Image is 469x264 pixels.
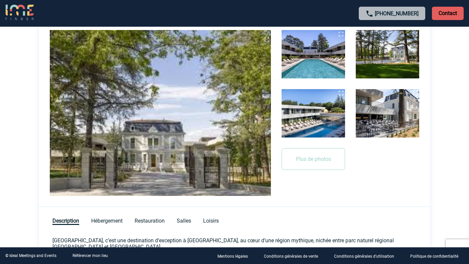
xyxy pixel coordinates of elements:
a: Politique de confidentialité [405,253,469,259]
img: call-24-px.png [365,10,373,18]
span: Description [52,218,79,225]
div: © Ideal Meetings and Events [5,253,56,258]
a: [PHONE_NUMBER] [375,10,419,17]
p: Contact [432,7,464,20]
span: Salles [177,218,191,224]
span: Hébergement [91,218,123,224]
p: Conditions générales d'utilisation [334,254,394,259]
p: Conditions générales de vente [264,254,318,259]
p: Mentions légales [217,254,248,259]
a: Mentions légales [212,253,259,259]
span: Restauration [135,218,165,224]
a: Référencer mon lieu [72,253,108,258]
button: Plus de photos [282,148,345,170]
a: Conditions générales de vente [259,253,329,259]
span: Loisirs [203,218,219,224]
a: Conditions générales d'utilisation [329,253,405,259]
p: Politique de confidentialité [410,254,458,259]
